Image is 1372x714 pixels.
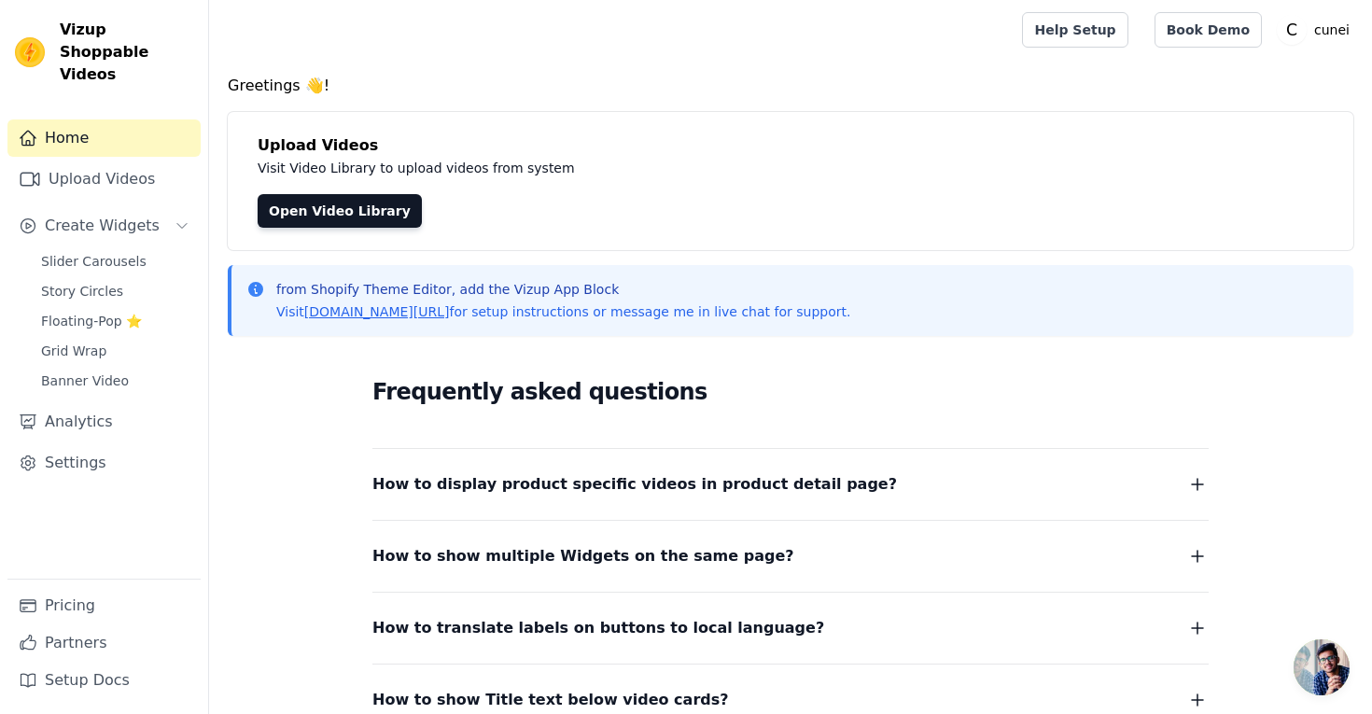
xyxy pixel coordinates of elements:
[372,615,824,641] span: How to translate labels on buttons to local language?
[1294,639,1350,695] div: Open chat
[7,207,201,245] button: Create Widgets
[41,252,147,271] span: Slider Carousels
[276,302,850,321] p: Visit for setup instructions or message me in live chat for support.
[30,248,201,274] a: Slider Carousels
[7,624,201,662] a: Partners
[258,194,422,228] a: Open Video Library
[1286,21,1297,39] text: C
[1277,13,1357,47] button: C cunei
[258,134,1323,157] h4: Upload Videos
[372,543,1209,569] button: How to show multiple Widgets on the same page?
[7,161,201,198] a: Upload Videos
[41,282,123,301] span: Story Circles
[1022,12,1127,48] a: Help Setup
[276,280,850,299] p: from Shopify Theme Editor, add the Vizup App Block
[7,444,201,482] a: Settings
[30,338,201,364] a: Grid Wrap
[7,662,201,699] a: Setup Docs
[372,373,1209,411] h2: Frequently asked questions
[30,368,201,394] a: Banner Video
[304,304,450,319] a: [DOMAIN_NAME][URL]
[258,157,1094,179] p: Visit Video Library to upload videos from system
[228,75,1353,97] h4: Greetings 👋!
[372,687,729,713] span: How to show Title text below video cards?
[1155,12,1262,48] a: Book Demo
[41,342,106,360] span: Grid Wrap
[7,587,201,624] a: Pricing
[41,371,129,390] span: Banner Video
[60,19,193,86] span: Vizup Shoppable Videos
[45,215,160,237] span: Create Widgets
[372,471,897,497] span: How to display product specific videos in product detail page?
[15,37,45,67] img: Vizup
[30,308,201,334] a: Floating-Pop ⭐
[30,278,201,304] a: Story Circles
[41,312,142,330] span: Floating-Pop ⭐
[7,403,201,441] a: Analytics
[1307,13,1357,47] p: cunei
[372,471,1209,497] button: How to display product specific videos in product detail page?
[7,119,201,157] a: Home
[372,543,794,569] span: How to show multiple Widgets on the same page?
[372,615,1209,641] button: How to translate labels on buttons to local language?
[372,687,1209,713] button: How to show Title text below video cards?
